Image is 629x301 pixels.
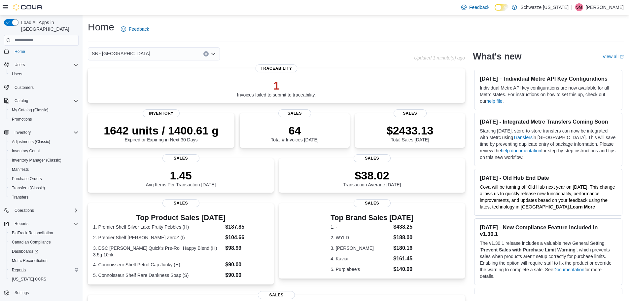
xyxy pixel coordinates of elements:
[9,106,79,114] span: My Catalog (Classic)
[501,148,541,153] a: help documentation
[520,3,569,11] p: Schwazze [US_STATE]
[9,184,48,192] a: Transfers (Classic)
[15,49,25,54] span: Home
[225,223,268,231] dd: $187.85
[9,147,79,155] span: Inventory Count
[486,98,502,104] a: help file
[88,20,114,34] h1: Home
[480,85,617,104] p: Individual Metrc API key configurations are now available for all Metrc states. For instructions ...
[9,238,79,246] span: Canadian Compliance
[225,234,268,242] dd: $104.66
[12,258,48,263] span: Metrc Reconciliation
[104,124,219,142] div: Expired or Expiring in Next 30 Days
[93,261,223,268] dt: 4. Connoisseur Shelf Petrol Cap Junky (H)
[271,124,318,142] div: Total # Invoices [DATE]
[15,208,34,213] span: Operations
[9,70,79,78] span: Users
[15,98,28,103] span: Catalog
[7,105,81,115] button: My Catalog (Classic)
[118,22,152,36] a: Feedback
[9,184,79,192] span: Transfers (Classic)
[225,261,268,269] dd: $90.00
[92,50,150,57] span: SB - [GEOGRAPHIC_DATA]
[9,238,53,246] a: Canadian Compliance
[12,220,31,228] button: Reports
[12,48,28,56] a: Home
[1,128,81,137] button: Inventory
[9,275,49,283] a: [US_STATE] CCRS
[1,96,81,105] button: Catalog
[620,55,624,59] svg: External link
[9,115,35,123] a: Promotions
[12,289,31,297] a: Settings
[129,26,149,32] span: Feedback
[12,107,49,113] span: My Catalog (Classic)
[343,169,401,187] div: Transaction Average [DATE]
[12,97,31,105] button: Catalog
[12,71,22,77] span: Users
[7,238,81,247] button: Canadian Compliance
[586,3,624,11] p: [PERSON_NAME]
[9,147,43,155] a: Inventory Count
[12,240,51,245] span: Canadian Compliance
[393,255,413,263] dd: $161.45
[393,265,413,273] dd: $140.00
[495,4,508,11] input: Dark Mode
[570,204,595,209] a: Learn More
[7,247,81,256] a: Dashboards
[146,169,216,187] div: Avg Items Per Transaction [DATE]
[93,234,223,241] dt: 2. Premier Shelf [PERSON_NAME] ZeroZ (I)
[12,207,37,214] button: Operations
[7,137,81,146] button: Adjustments (Classic)
[7,275,81,284] button: [US_STATE] CCRS
[480,118,617,125] h3: [DATE] - Integrated Metrc Transfers Coming Soon
[414,55,465,60] p: Updated 1 minute(s) ago
[12,129,79,136] span: Inventory
[575,3,583,11] div: Sarah McDole
[9,193,79,201] span: Transfers
[7,183,81,193] button: Transfers (Classic)
[354,154,391,162] span: Sales
[331,245,391,251] dt: 3. [PERSON_NAME]
[256,64,297,72] span: Traceability
[15,221,28,226] span: Reports
[278,109,311,117] span: Sales
[1,83,81,92] button: Customers
[93,214,268,222] h3: Top Product Sales [DATE]
[12,84,36,92] a: Customers
[271,124,318,137] p: 64
[203,51,209,56] button: Clear input
[7,69,81,79] button: Users
[93,272,223,279] dt: 5. Connoisseur Shelf Rare Dankness Soap (S)
[9,175,45,183] a: Purchase Orders
[393,244,413,252] dd: $180.16
[576,3,582,11] span: SM
[12,195,28,200] span: Transfers
[143,109,180,117] span: Inventory
[9,229,79,237] span: BioTrack Reconciliation
[394,109,427,117] span: Sales
[480,75,617,82] h3: [DATE] – Individual Metrc API Key Configurations
[7,228,81,238] button: BioTrack Reconciliation
[480,128,617,161] p: Starting [DATE], store-to-store transfers can now be integrated with Metrc using in [GEOGRAPHIC_D...
[9,229,56,237] a: BioTrack Reconciliation
[12,117,32,122] span: Promotions
[9,166,79,173] span: Manifests
[12,158,61,163] span: Inventory Manager (Classic)
[15,290,29,295] span: Settings
[7,165,81,174] button: Manifests
[1,47,81,56] button: Home
[258,291,295,299] span: Sales
[12,277,46,282] span: [US_STATE] CCRS
[9,257,50,265] a: Metrc Reconciliation
[331,224,391,230] dt: 1. -
[9,115,79,123] span: Promotions
[7,115,81,124] button: Promotions
[513,135,533,140] a: Transfers
[12,230,53,236] span: BioTrack Reconciliation
[1,60,81,69] button: Users
[9,166,31,173] a: Manifests
[7,265,81,275] button: Reports
[12,61,27,69] button: Users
